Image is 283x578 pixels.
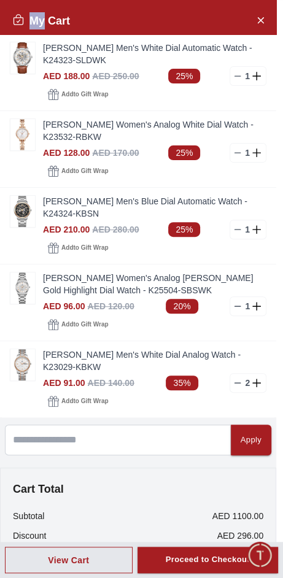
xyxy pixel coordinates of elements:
[52,447,168,469] div: Nearest Store Locator
[166,476,277,498] div: Track your Shipment
[61,165,108,177] span: Add to Gift Wrap
[43,86,113,103] button: Addto Gift Wrap
[13,530,46,542] p: Discount
[43,393,113,410] button: Addto Gift Wrap
[61,88,108,101] span: Add to Gift Wrap
[92,148,139,158] span: AED 170.00
[252,6,277,31] em: Minimize
[10,349,35,380] img: ...
[174,447,277,469] div: Request a callback
[61,318,108,331] span: Add to Gift Wrap
[43,163,113,180] button: Addto Gift Wrap
[13,480,263,498] h4: Cart Total
[231,425,271,455] button: Apply
[168,69,200,83] span: 25%
[10,272,35,304] img: ...
[43,118,266,143] a: [PERSON_NAME] Women's Analog White Dial Watch - K23532-RBKW
[43,195,266,220] a: [PERSON_NAME] Men's Blue Dial Automatic Watch - K24324-KBSN
[87,301,134,311] span: AED 120.00
[13,510,44,522] p: Subtotal
[247,542,274,569] div: Chat Widget
[62,13,200,25] div: [PERSON_NAME]
[43,71,90,81] span: AED 188.00
[168,145,200,160] span: 25%
[242,70,252,82] p: 1
[87,378,134,388] span: AED 140.00
[166,376,198,390] span: 35%
[60,451,160,466] span: Nearest Store Locator
[43,301,85,311] span: AED 96.00
[219,423,269,437] span: Exchanges
[182,451,269,466] span: Request a callback
[166,299,198,314] span: 20%
[92,71,139,81] span: AED 250.00
[211,419,277,441] div: Exchanges
[161,397,192,405] span: 08:06 PM
[43,316,113,333] button: Addto Gift Wrap
[70,419,144,441] div: New Enquiry
[9,338,283,351] div: [PERSON_NAME]
[6,6,31,31] em: Back
[61,395,108,407] span: Add to Gift Wrap
[150,419,205,441] div: Services
[10,119,35,150] img: ...
[43,378,85,388] span: AED 91.00
[92,225,139,234] span: AED 280.00
[158,423,197,437] span: Services
[212,510,263,522] p: AED 1100.00
[78,423,136,437] span: New Enquiry
[5,547,133,573] button: View Cart
[43,349,266,373] a: [PERSON_NAME] Men's White Dial Analog Watch - K23029-KBKW
[242,377,252,389] p: 2
[43,225,90,234] span: AED 210.00
[138,547,278,573] button: Proceed to Checkout
[174,479,269,494] span: Track your Shipment
[18,361,185,402] span: Hello! I'm your Time House Watches Support Assistant. How can I assist you [DATE]?
[10,196,35,227] img: ...
[242,147,252,159] p: 1
[10,42,35,74] img: ...
[166,553,250,567] div: Proceed to Checkout
[12,12,70,29] h2: My Cart
[242,300,252,312] p: 1
[43,239,113,256] button: Addto Gift Wrap
[217,530,264,542] p: AED 296.00
[61,242,108,254] span: Add to Gift Wrap
[168,222,200,237] span: 25%
[242,223,252,236] p: 1
[43,42,266,66] a: [PERSON_NAME] Men's White Dial Automatic Watch - K24323-SLDWK
[43,148,90,158] span: AED 128.00
[250,10,270,29] button: Close Account
[48,554,89,566] div: View Cart
[34,8,55,29] img: Profile picture of Zoe
[241,433,262,447] div: Apply
[43,272,266,296] a: [PERSON_NAME] Women's Analog [PERSON_NAME] Gold Highlight Dial Watch - K25504-SBSWK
